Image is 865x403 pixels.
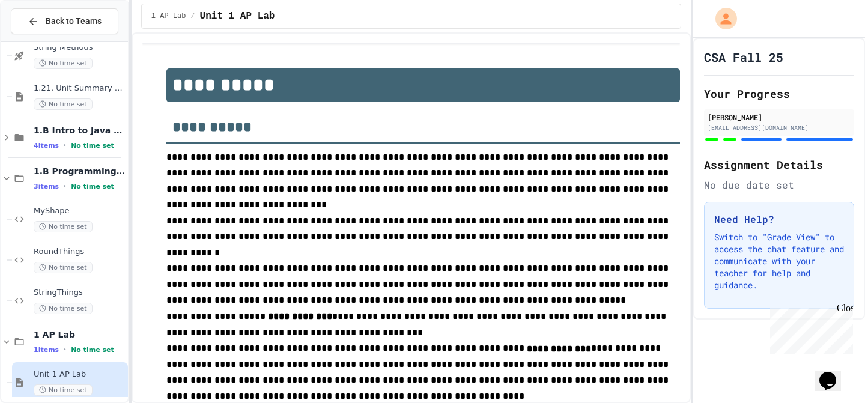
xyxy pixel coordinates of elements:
p: Switch to "Grade View" to access the chat feature and communicate with your teacher for help and ... [714,231,844,291]
span: No time set [34,58,93,69]
span: String Methods [34,43,126,53]
span: 1 AP Lab [151,11,186,21]
span: / [190,11,195,21]
span: RoundThings [34,247,126,257]
span: • [64,141,66,150]
div: My Account [703,5,740,32]
h2: Assignment Details [704,156,854,173]
span: 4 items [34,142,59,150]
iframe: chat widget [765,303,853,354]
span: No time set [34,262,93,273]
span: No time set [71,346,114,354]
h2: Your Progress [704,85,854,102]
span: 3 items [34,183,59,190]
span: No time set [71,142,114,150]
span: No time set [34,98,93,110]
span: • [64,181,66,191]
button: Back to Teams [11,8,118,34]
iframe: chat widget [815,355,853,391]
span: No time set [34,221,93,232]
span: Unit 1 AP Lab [34,369,126,380]
div: [PERSON_NAME] [708,112,851,123]
span: 1.B Programming Challenges [34,166,126,177]
h1: CSA Fall 25 [704,49,783,65]
div: [EMAIL_ADDRESS][DOMAIN_NAME] [708,123,851,132]
span: No time set [71,183,114,190]
div: Chat with us now!Close [5,5,83,76]
span: Back to Teams [46,15,102,28]
span: No time set [34,303,93,314]
span: No time set [34,384,93,396]
span: Unit 1 AP Lab [200,9,275,23]
h3: Need Help? [714,212,844,226]
span: 1.21. Unit Summary 1b (1.7-1.15) [34,83,126,94]
span: 1 items [34,346,59,354]
div: No due date set [704,178,854,192]
span: StringThings [34,288,126,298]
span: 1.B Intro to Java (Practice) [34,125,126,136]
span: MyShape [34,206,126,216]
span: 1 AP Lab [34,329,126,340]
span: • [64,345,66,354]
